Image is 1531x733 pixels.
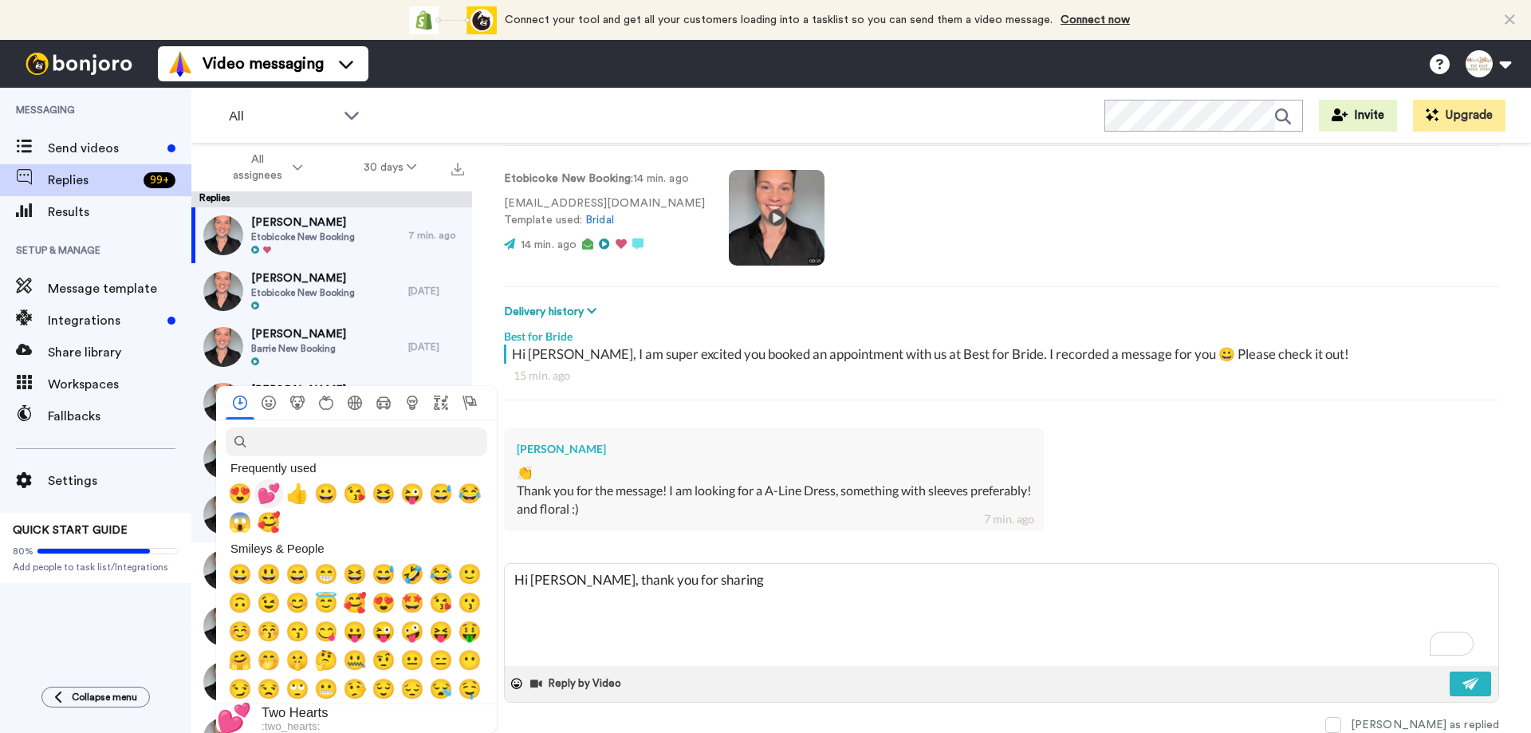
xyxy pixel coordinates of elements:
span: 80% [13,545,33,558]
span: Message template [48,279,191,298]
div: 15 min. ago [514,368,1490,384]
a: [PERSON_NAME][PERSON_NAME] New Booking[DATE] [191,375,472,431]
img: vm-color.svg [167,51,193,77]
button: Delivery history [504,303,601,321]
img: e9b3ce96-1693-496e-828f-109a94c20d5c-thumb.jpg [203,495,243,534]
img: e62251e7-62c8-42a8-85fa-95cf8c58adb0-thumb.jpg [203,550,243,590]
div: animation [409,6,497,34]
a: [PERSON_NAME]Barrie New Booking[DATE] [191,319,472,375]
textarea: To enrich screen reader interactions, please activate Accessibility in Grammarly extension settings [505,564,1498,666]
img: d2ecfa94-ffa3-40ae-b0c5-7a16e2c90237-thumb.jpg [203,327,243,367]
button: Export all results that match these filters now. [447,156,469,179]
a: [PERSON_NAME]Etobicoke New Booking[DATE] [191,598,472,654]
p: : 14 min. ago [504,171,705,187]
button: All assignees [195,145,333,190]
span: 14 min. ago [521,239,577,250]
img: send-white.svg [1462,677,1480,690]
span: Video messaging [203,53,324,75]
span: Settings [48,471,191,491]
span: Workspaces [48,375,191,394]
div: Thank you for the message! I am looking for a A-Line Dress, something with sleeves preferably! [517,482,1031,500]
a: [PERSON_NAME]Barrie New Booking[DATE] [191,542,472,598]
img: export.svg [451,163,464,175]
a: Bridal [585,215,613,226]
span: [PERSON_NAME] [251,382,389,398]
span: Etobicoke New Booking [251,286,355,299]
a: [PERSON_NAME]Barrie New Booking[DATE] [191,487,472,542]
img: 467c0dd9-1dd0-4f8a-8247-ab29db42fcc8-thumb.jpg [203,662,243,702]
strong: Etobicoke New Booking [504,173,631,184]
span: Results [48,203,191,222]
div: 7 min. ago [408,229,464,242]
img: f0342ca1-56f4-4ed4-8e72-95b5d7d7f1eb-thumb.jpg [203,271,243,311]
div: [PERSON_NAME] [517,441,1031,457]
button: 30 days [333,153,447,182]
div: 👏 [517,463,1031,482]
span: Replies [48,171,137,190]
a: [PERSON_NAME]Etobicoke New Booking7 min. ago [191,207,472,263]
span: Add people to task list/Integrations [13,561,179,573]
div: [DATE] [408,285,464,298]
span: Etobicoke New Booking [251,231,355,243]
div: Best for Bride [504,321,1499,345]
div: Hi [PERSON_NAME], I am super excited you booked an appointment with us at Best for Bride. I recor... [512,345,1495,364]
img: bj-logo-header-white.svg [19,53,139,75]
button: Reply by Video [529,672,626,696]
div: 99 + [144,172,175,188]
span: [PERSON_NAME] [251,326,346,342]
span: Share library [48,343,191,362]
div: 7 min. ago [984,511,1034,527]
div: and floral :) [517,500,1031,518]
span: [PERSON_NAME] [251,215,355,231]
a: [PERSON_NAME]Barrie New Booking[DATE] [191,654,472,710]
span: Barrie New Booking [251,342,346,355]
a: [PERSON_NAME]Etobicoke New Booking[DATE] [191,431,472,487]
button: Invite [1319,100,1397,132]
span: All [229,107,336,126]
div: Replies [191,191,472,207]
img: a96f2af8-820f-433c-a15a-14c68e76cbf3-thumb.jpg [203,606,243,646]
a: [PERSON_NAME]Etobicoke New Booking[DATE] [191,263,472,319]
img: 7e62bfcd-fc44-4e71-bb7a-81b1f8c116d2-thumb.jpg [203,383,243,423]
span: Integrations [48,311,161,330]
span: Fallbacks [48,407,191,426]
button: Collapse menu [41,687,150,707]
span: QUICK START GUIDE [13,525,128,536]
span: [PERSON_NAME] [251,270,355,286]
span: Collapse menu [72,691,137,703]
button: Upgrade [1413,100,1505,132]
a: Connect now [1061,14,1130,26]
img: 29261076-0840-455b-b705-5f635f727c6d-thumb.jpg [203,215,243,255]
span: Send videos [48,139,161,158]
div: [DATE] [408,341,464,353]
span: All assignees [225,152,289,183]
div: [PERSON_NAME] as replied [1351,717,1499,733]
img: 3a8b897e-b291-4b11-8b74-09940450cbe0-thumb.jpg [203,439,243,479]
span: Connect your tool and get all your customers loading into a tasklist so you can send them a video... [505,14,1053,26]
p: [EMAIL_ADDRESS][DOMAIN_NAME] Template used: [504,195,705,229]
